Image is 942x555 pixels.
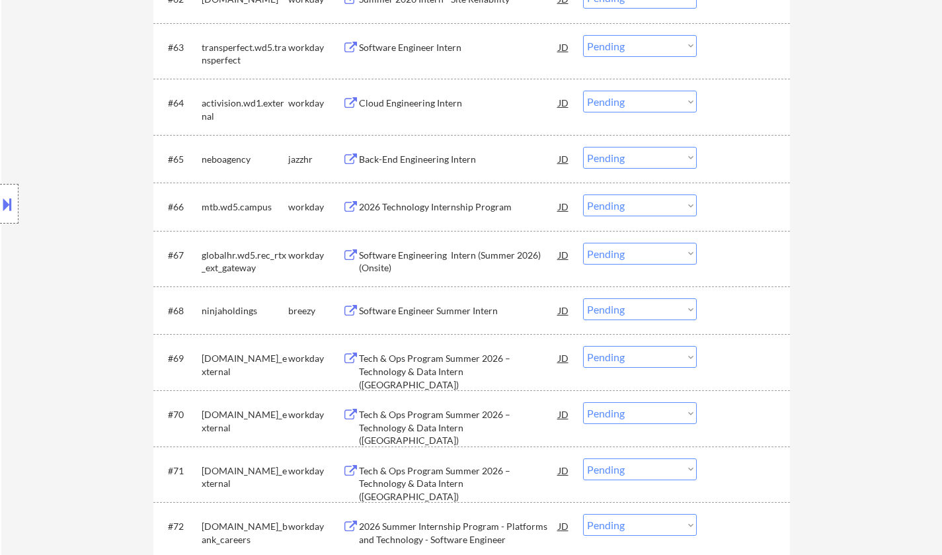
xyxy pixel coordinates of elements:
[168,352,191,365] div: #69
[288,352,342,365] div: workday
[202,408,288,434] div: [DOMAIN_NAME]_external
[359,249,559,275] div: Software Engineering Intern (Summer 2026) (Onsite)
[557,91,570,114] div: JD
[202,352,288,378] div: [DOMAIN_NAME]_external
[168,520,191,533] div: #72
[359,97,559,110] div: Cloud Engineering Intern
[202,249,288,275] div: globalhr.wd5.rec_rtx_ext_gateway
[557,243,570,267] div: JD
[557,514,570,538] div: JD
[168,464,191,478] div: #71
[359,464,559,503] div: Tech & Ops Program Summer 2026 – Technology & Data Intern ([GEOGRAPHIC_DATA])
[359,520,559,546] div: 2026 Summer Internship Program - Platforms and Technology - Software Engineer
[288,153,342,166] div: jazzhr
[288,249,342,262] div: workday
[359,304,559,318] div: Software Engineer Summer Intern
[557,194,570,218] div: JD
[288,97,342,110] div: workday
[359,200,559,214] div: 2026 Technology Internship Program
[288,520,342,533] div: workday
[557,298,570,322] div: JD
[557,402,570,426] div: JD
[202,200,288,214] div: mtb.wd5.campus
[359,153,559,166] div: Back-End Engineering Intern
[202,41,288,67] div: transperfect.wd5.transperfect
[168,408,191,421] div: #70
[202,520,288,546] div: [DOMAIN_NAME]_bank_careers
[557,147,570,171] div: JD
[202,97,288,122] div: activision.wd1.external
[288,41,342,54] div: workday
[557,35,570,59] div: JD
[202,153,288,166] div: neboagency
[202,464,288,490] div: [DOMAIN_NAME]_external
[359,41,559,54] div: Software Engineer Intern
[288,200,342,214] div: workday
[557,458,570,482] div: JD
[288,408,342,421] div: workday
[359,352,559,391] div: Tech & Ops Program Summer 2026 – Technology & Data Intern ([GEOGRAPHIC_DATA])
[202,304,288,318] div: ninjaholdings
[557,346,570,370] div: JD
[288,304,342,318] div: breezy
[288,464,342,478] div: workday
[168,41,191,54] div: #63
[359,408,559,447] div: Tech & Ops Program Summer 2026 – Technology & Data Intern ([GEOGRAPHIC_DATA])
